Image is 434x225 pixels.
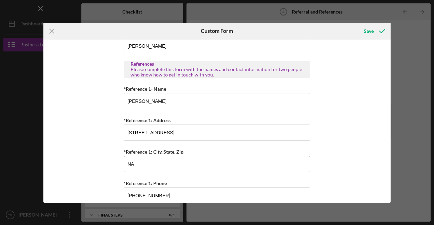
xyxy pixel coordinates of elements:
label: *Reference 1- Name [124,86,166,92]
button: Save [357,24,391,38]
label: *Reference 1: City, State, Zip [124,149,183,155]
label: *Reference 1: Phone [124,180,167,186]
div: Please complete this form with the names and contact information for two people who know how to g... [131,67,303,77]
div: References [131,61,303,67]
div: Save [364,24,374,38]
label: *Reference 1: Address [124,117,171,123]
h6: Custom Form [201,28,233,34]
